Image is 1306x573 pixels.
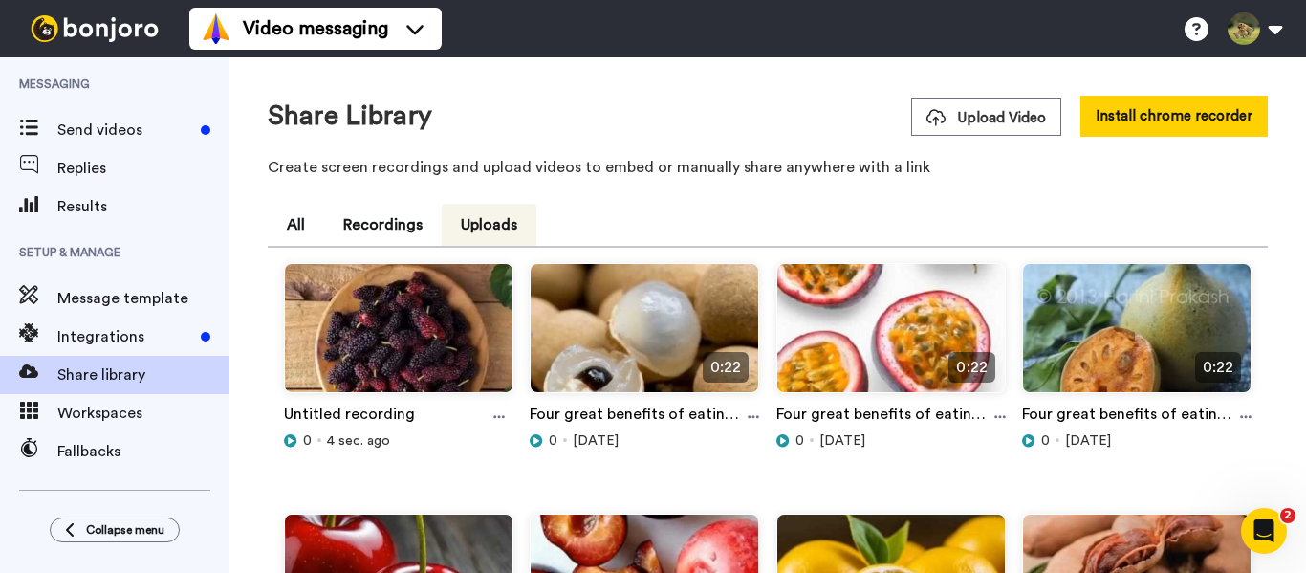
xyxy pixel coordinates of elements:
[1080,96,1268,137] button: Install chrome recorder
[57,119,193,142] span: Send videos
[1241,508,1287,554] iframe: Intercom live chat
[284,403,415,431] a: Untitled recording
[57,195,229,218] span: Results
[57,364,229,386] span: Share library
[703,352,749,383] span: 0:22
[911,98,1061,136] button: Upload Video
[530,431,759,451] div: [DATE]
[268,101,432,131] h1: Share Library
[776,431,1006,451] div: [DATE]
[776,403,994,431] a: Four great benefits of eating passion fruit #passionfruit #explore #facts #shorts #viral
[549,431,557,451] span: 0
[1195,352,1241,383] span: 0:22
[530,403,748,431] a: Four great benefits of eating longan #longan #explore #facts #shorts #viral
[948,352,994,383] span: 0:22
[926,108,1046,128] span: Upload Video
[1023,264,1251,408] img: 948c68ad-76c6-4f16-adb7-01dfb67110a8_thumbnail_source_1755315362.jpg
[86,522,164,538] span: Collapse menu
[268,204,324,246] button: All
[57,157,229,180] span: Replies
[201,13,231,44] img: vm-color.svg
[57,440,229,463] span: Fallbacks
[1280,508,1295,523] span: 2
[1022,403,1240,431] a: Four great benefits of eating Bael Fruit #baelfruit #explore #facts #shorts #viral
[50,518,180,542] button: Collapse menu
[531,264,758,408] img: ddb924b9-cb1b-4223-bd49-5acaf9429e2f_thumbnail_source_1755572495.jpg
[324,204,442,246] button: Recordings
[795,431,804,451] span: 0
[777,264,1005,408] img: 34a09368-8913-4672-8f31-089818916059_thumbnail_source_1755488055.jpg
[442,204,536,246] button: Uploads
[285,264,512,408] img: 93dc34f7-20f5-4191-b3c8-33d6bee21f3d_thumbnail_source_1755833144.jpg
[243,15,388,42] span: Video messaging
[303,431,312,451] span: 0
[57,287,229,310] span: Message template
[284,431,513,451] div: 4 sec. ago
[1041,431,1050,451] span: 0
[57,325,193,348] span: Integrations
[268,156,1268,179] p: Create screen recordings and upload videos to embed or manually share anywhere with a link
[57,402,229,425] span: Workspaces
[23,15,166,42] img: bj-logo-header-white.svg
[1022,431,1252,451] div: [DATE]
